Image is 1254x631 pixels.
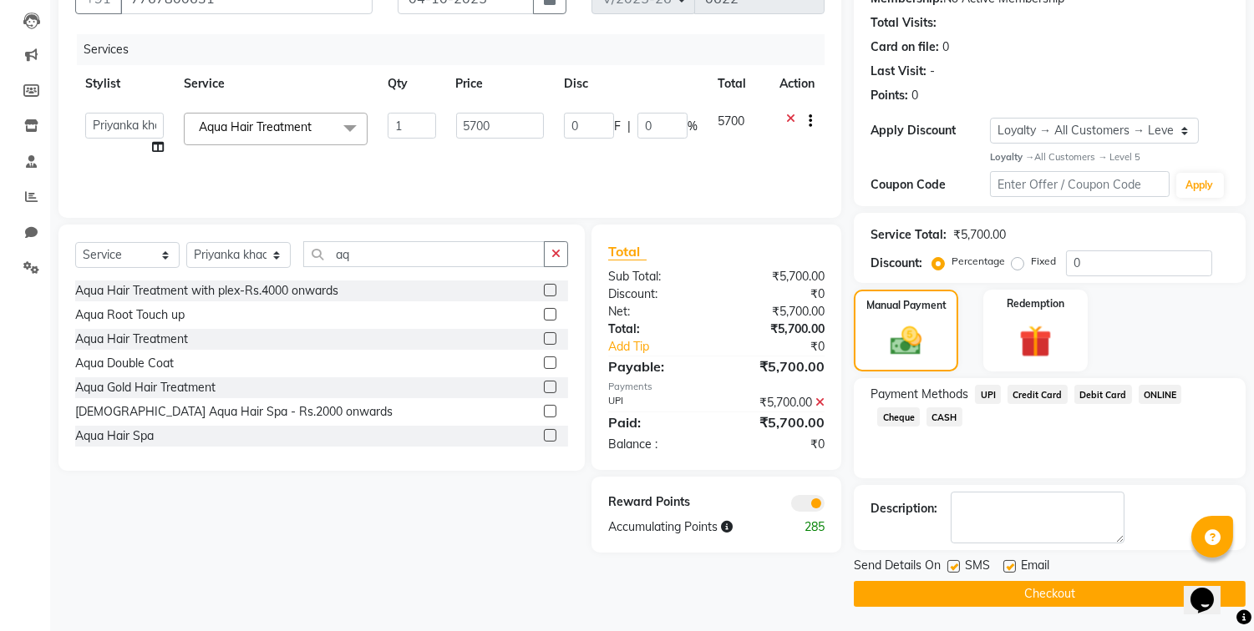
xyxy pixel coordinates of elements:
[1139,385,1182,404] span: ONLINE
[871,87,908,104] div: Points:
[1007,296,1064,311] label: Redemption
[596,321,717,338] div: Total:
[769,65,825,103] th: Action
[75,427,154,445] div: Aqua Hair Spa
[75,355,174,372] div: Aqua Double Coat
[854,557,941,578] span: Send Details On
[871,122,990,139] div: Apply Discount
[871,176,990,194] div: Coupon Code
[871,63,927,80] div: Last Visit:
[75,306,185,324] div: Aqua Root Touch up
[871,14,937,32] div: Total Visits:
[990,171,1169,197] input: Enter Offer / Coupon Code
[717,356,838,376] div: ₹5,700.00
[596,493,717,512] div: Reward Points
[627,118,631,135] span: |
[77,34,837,65] div: Services
[303,241,545,267] input: Search or Scan
[1074,385,1132,404] span: Debit Card
[614,118,621,135] span: F
[1021,557,1049,578] span: Email
[596,394,717,411] div: UPI
[881,323,931,359] img: _cash.svg
[737,338,838,356] div: ₹0
[446,65,554,103] th: Price
[75,65,174,103] th: Stylist
[990,151,1034,163] strong: Loyalty →
[871,386,968,403] span: Payment Methods
[608,380,825,394] div: Payments
[717,321,838,338] div: ₹5,700.00
[1009,321,1062,362] img: _gift.svg
[75,331,188,348] div: Aqua Hair Treatment
[975,385,1001,404] span: UPI
[596,285,717,303] div: Discount:
[717,303,838,321] div: ₹5,700.00
[717,285,838,303] div: ₹0
[871,500,937,517] div: Description:
[927,407,962,427] span: CASH
[717,412,838,432] div: ₹5,700.00
[871,255,922,272] div: Discount:
[866,298,947,313] label: Manual Payment
[717,436,838,453] div: ₹0
[174,65,378,103] th: Service
[718,114,744,129] span: 5700
[554,65,708,103] th: Disc
[877,407,920,427] span: Cheque
[596,303,717,321] div: Net:
[596,338,737,356] a: Add Tip
[1184,564,1237,614] iframe: chat widget
[965,557,990,578] span: SMS
[199,119,312,134] span: Aqua Hair Treatment
[708,65,769,103] th: Total
[688,118,698,135] span: %
[596,268,717,285] div: Sub Total:
[990,150,1229,164] div: All Customers → Level 5
[75,403,393,421] div: [DEMOGRAPHIC_DATA] Aqua Hair Spa - Rs.2000 onwards
[75,379,216,396] div: Aqua Gold Hair Treatment
[942,38,949,56] div: 0
[871,226,947,244] div: Service Total:
[608,243,647,260] span: Total
[777,518,837,536] div: 285
[953,226,1006,244] div: ₹5,700.00
[75,282,338,300] div: Aqua Hair Treatment with plex-Rs.4000 onwards
[596,412,717,432] div: Paid:
[930,63,935,80] div: -
[952,254,1005,269] label: Percentage
[596,356,717,376] div: Payable:
[854,581,1246,607] button: Checkout
[911,87,918,104] div: 0
[717,268,838,285] div: ₹5,700.00
[1008,385,1068,404] span: Credit Card
[312,119,319,134] a: x
[378,65,445,103] th: Qty
[1031,254,1056,269] label: Fixed
[717,394,838,411] div: ₹5,700.00
[1176,173,1224,198] button: Apply
[871,38,939,56] div: Card on file:
[596,436,717,453] div: Balance :
[596,518,777,536] div: Accumulating Points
